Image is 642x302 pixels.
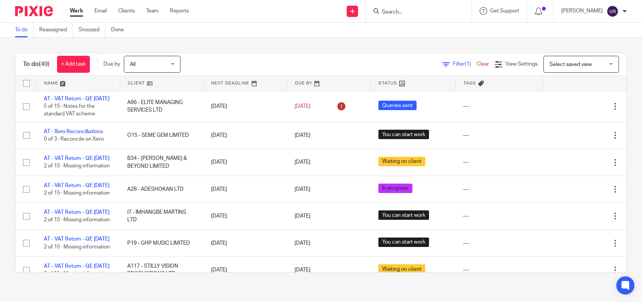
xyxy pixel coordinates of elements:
img: svg%3E [607,5,619,17]
div: --- [463,239,535,247]
span: View Settings [505,61,538,67]
span: Filter [453,61,477,67]
td: [DATE] [204,230,287,256]
span: [DATE] [295,160,310,165]
a: To do [15,23,34,37]
a: Work [70,7,83,15]
a: AT - VAT Return - QE [DATE] [44,96,110,101]
span: 0 of 3 · Reconcile on Xero [44,136,104,142]
span: You can start work [378,130,429,139]
a: Team [146,7,159,15]
a: + Add task [57,56,90,73]
span: Queries sent [378,101,417,110]
a: Clients [118,7,135,15]
span: [DATE] [295,187,310,192]
span: [DATE] [295,213,310,219]
td: I7 - IMHANGBE MARTINS LTD [120,203,203,230]
span: [DATE] [295,133,310,138]
a: Email [94,7,107,15]
span: Tags [463,81,476,85]
a: Reports [170,7,189,15]
span: 2 of 15 · Missing information [44,218,110,223]
p: Due by [103,60,120,68]
span: Select saved view [549,62,592,67]
td: [DATE] [204,122,287,149]
td: [DATE] [204,203,287,230]
span: 2 of 15 · Missing information [44,244,110,250]
div: --- [463,266,535,274]
h1: To do [23,60,49,68]
a: Clear [477,61,489,67]
div: --- [463,158,535,166]
a: AT - VAT Return - QE [DATE] [44,236,110,242]
div: --- [463,103,535,110]
a: AT - VAT Return - QE [DATE] [44,183,110,188]
span: You can start work [378,210,429,220]
a: Done [111,23,130,37]
span: Waiting on client [378,264,425,274]
span: (49) [39,61,49,67]
a: Snoozed [79,23,105,37]
p: [PERSON_NAME] [561,7,603,15]
td: P19 - GHP MUSIC LIMITED [120,230,203,256]
span: [DATE] [295,241,310,246]
a: AT - Xero Reconciliations [44,129,103,134]
span: 2 of 15 · Missing information [44,190,110,196]
span: 2 of 15 · Missing information [44,271,110,276]
a: AT - VAT Return - QE [DATE] [44,156,110,161]
div: --- [463,132,535,139]
td: [DATE] [204,149,287,176]
td: A96 - ELITE MANAGING SERVICES LTD [120,91,203,122]
td: B34 - [PERSON_NAME] & BEYOND LIMITED [120,149,203,176]
a: AT - VAT Return - QE [DATE] [44,210,110,215]
div: --- [463,212,535,220]
td: [DATE] [204,91,287,122]
td: A117 - STILLY VISION PRODUCTIONS LTD [120,257,203,284]
span: 2 of 15 · Missing information [44,164,110,169]
td: [DATE] [204,176,287,202]
span: In progress [378,184,412,193]
span: All [130,62,136,67]
span: Waiting on client [378,157,425,166]
td: [DATE] [204,257,287,284]
img: Pixie [15,6,53,16]
td: O15 - SEME GEM LIMITED [120,122,203,149]
a: AT - VAT Return - QE [DATE] [44,264,110,269]
input: Search [381,9,449,16]
span: 5 of 15 · Notes for the standard VAT scheme [44,104,95,117]
td: A28 - ADESHOKAN LTD [120,176,203,202]
span: (1) [465,61,471,67]
span: [DATE] [295,267,310,273]
div: --- [463,185,535,193]
span: You can start work [378,238,429,247]
a: Reassigned [39,23,73,37]
span: [DATE] [295,104,310,109]
span: Get Support [490,8,519,14]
